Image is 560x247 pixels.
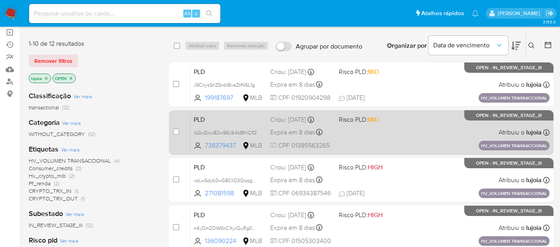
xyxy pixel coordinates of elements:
[184,10,191,17] span: Alt
[29,8,220,19] input: Pesquise usuários ou casos...
[543,19,556,25] span: 3.155.0
[498,10,543,17] p: erico.trevizan@mercadopago.com.br
[201,8,217,19] button: search-icon
[546,9,554,18] a: Sair
[421,9,464,18] span: Atalhos rápidos
[472,10,479,17] a: Notificações
[195,10,197,17] span: s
